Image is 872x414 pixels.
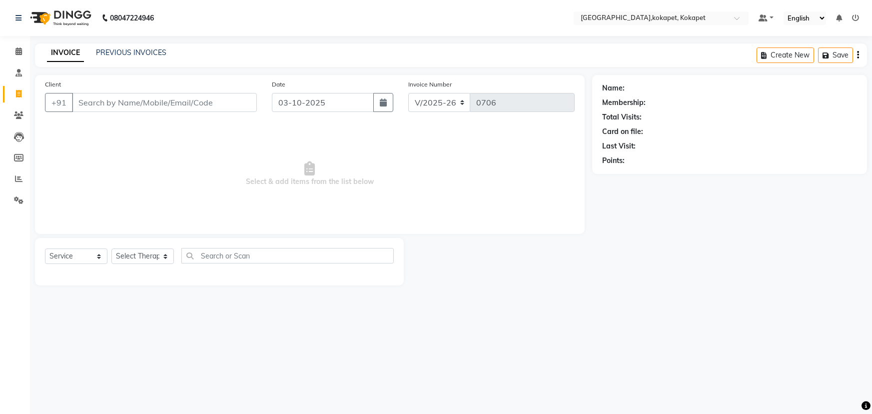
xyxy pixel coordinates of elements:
div: Card on file: [602,126,643,137]
div: Last Visit: [602,141,636,151]
div: Points: [602,155,625,166]
a: PREVIOUS INVOICES [96,48,166,57]
label: Client [45,80,61,89]
span: Select & add items from the list below [45,124,575,224]
img: logo [25,4,94,32]
div: Membership: [602,97,646,108]
div: Name: [602,83,625,93]
input: Search or Scan [181,248,394,263]
button: +91 [45,93,73,112]
button: Save [818,47,853,63]
input: Search by Name/Mobile/Email/Code [72,93,257,112]
label: Date [272,80,285,89]
label: Invoice Number [408,80,452,89]
a: INVOICE [47,44,84,62]
b: 08047224946 [110,4,154,32]
button: Create New [757,47,814,63]
div: Total Visits: [602,112,642,122]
